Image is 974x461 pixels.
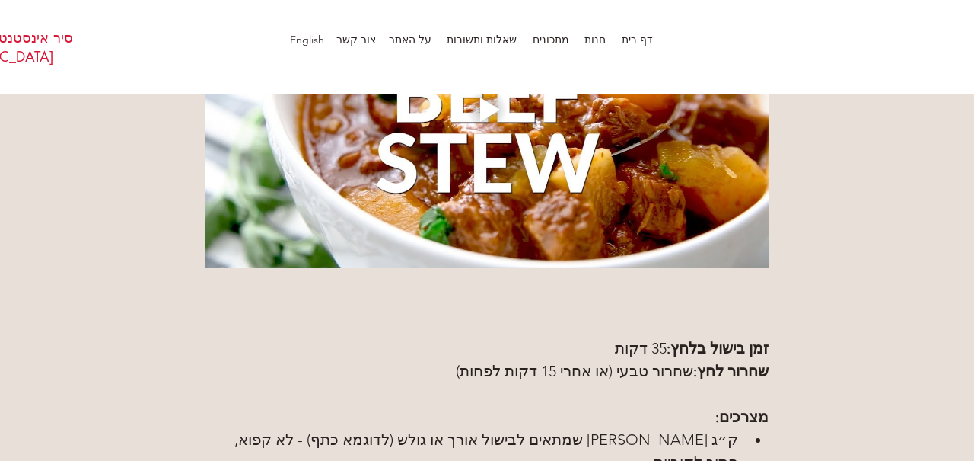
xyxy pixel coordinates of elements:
a: על האתר [384,28,439,51]
a: חנות [577,28,613,51]
a: English [282,28,332,51]
a: דף בית [613,28,660,51]
span: 35 דקות [615,339,667,357]
a: צור קשר [332,28,384,51]
p: צור קשר [329,28,384,51]
span: זמן בישול בלחץ: [667,339,769,357]
a: שאלות ותשובות [439,28,524,51]
p: על האתר [381,28,439,51]
span: שחרור טבעי (או אחרי 15 דקות לפחות) [456,362,693,380]
span: שחרור לחץ: [693,362,769,380]
nav: אתר [265,28,660,51]
p: מתכונים [525,28,577,51]
span: מצרכים: [715,408,769,426]
a: מתכונים [524,28,577,51]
